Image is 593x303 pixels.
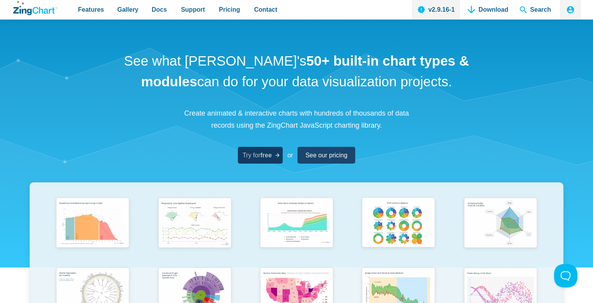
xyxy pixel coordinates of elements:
span: Docs [152,4,167,15]
strong: free [260,152,272,159]
img: Pie Transform Options [358,194,439,253]
a: Pie Transform Options [347,194,449,264]
span: Features [78,4,104,15]
iframe: Toggle Customer Support [554,264,577,287]
span: Gallery [117,4,138,15]
h1: See what [PERSON_NAME]'s can do for your data visualization projects. [121,51,472,92]
span: Try for [243,150,272,160]
a: Try forfree [238,147,283,164]
img: Animated Radar Chart ft. Pet Data [460,194,541,253]
span: Pricing [219,4,240,15]
a: ZingChart Logo. Click to return to the homepage [13,1,57,15]
span: Contact [254,4,278,15]
span: See our pricing [305,150,347,160]
img: Population Distribution by Age Group in 2052 [52,194,133,253]
span: or [287,150,293,160]
a: Area Chart (Displays Nodes on Hover) [246,194,347,264]
a: See our pricing [297,147,355,164]
strong: 50+ built-in chart types & modules [141,53,469,89]
a: Responsive Live Update Dashboard [143,194,245,264]
span: Support [181,4,205,15]
p: Create animated & interactive charts with hundreds of thousands of data records using the ZingCha... [180,107,414,131]
img: Area Chart (Displays Nodes on Hover) [256,194,337,253]
a: Population Distribution by Age Group in 2052 [42,194,143,264]
img: Responsive Live Update Dashboard [154,194,235,253]
a: Animated Radar Chart ft. Pet Data [450,194,551,264]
